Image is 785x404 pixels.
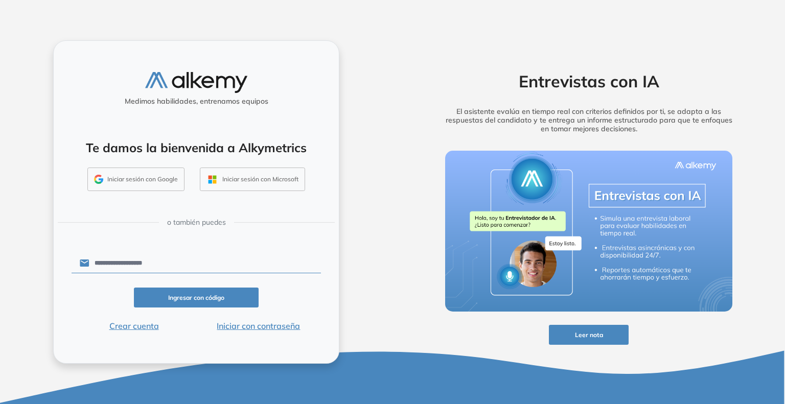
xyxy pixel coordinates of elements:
img: OUTLOOK_ICON [206,174,218,185]
h5: El asistente evalúa en tiempo real con criterios definidos por ti, se adapta a las respuestas del... [429,107,748,133]
span: o también puedes [167,217,226,228]
button: Iniciar con contraseña [196,320,321,332]
img: logo-alkemy [145,72,247,93]
img: img-more-info [445,151,732,312]
button: Crear cuenta [72,320,196,332]
img: GMAIL_ICON [94,175,103,184]
h4: Te damos la bienvenida a Alkymetrics [67,140,326,155]
button: Leer nota [549,325,629,345]
button: Iniciar sesión con Google [87,168,184,191]
h5: Medimos habilidades, entrenamos equipos [58,97,335,106]
button: Ingresar con código [134,288,259,307]
button: Iniciar sesión con Microsoft [200,168,305,191]
h2: Entrevistas con IA [429,72,748,91]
